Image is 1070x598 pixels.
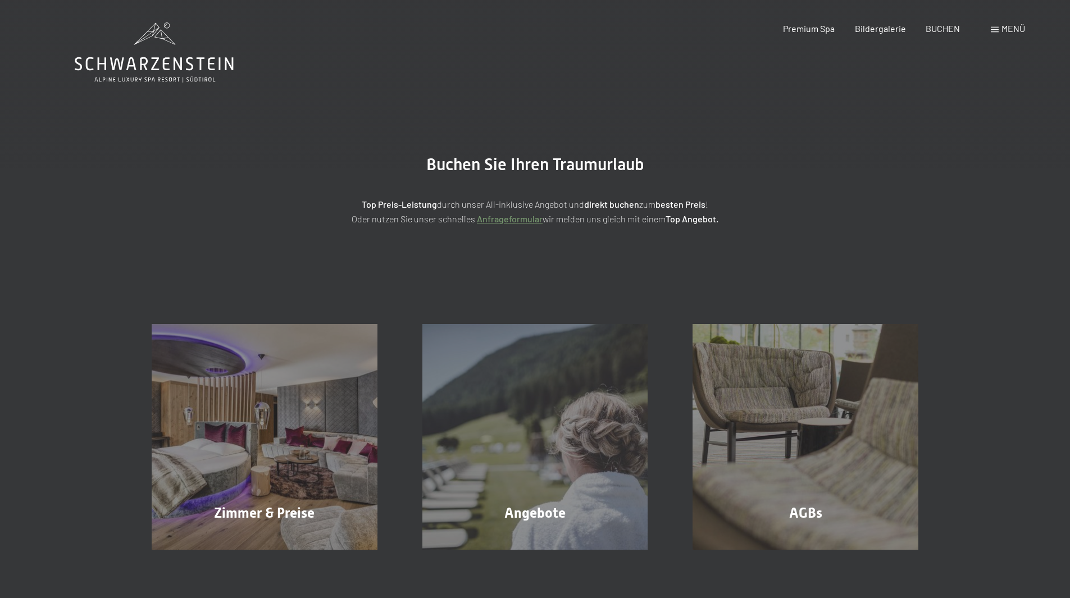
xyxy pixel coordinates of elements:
[400,324,671,550] a: Buchung Angebote
[584,199,639,209] strong: direkt buchen
[129,324,400,550] a: Buchung Zimmer & Preise
[214,505,315,521] span: Zimmer & Preise
[783,23,835,34] a: Premium Spa
[504,505,566,521] span: Angebote
[926,23,960,34] a: BUCHEN
[477,213,543,224] a: Anfrageformular
[426,154,644,174] span: Buchen Sie Ihren Traumurlaub
[666,213,718,224] strong: Top Angebot.
[670,324,941,550] a: Buchung AGBs
[254,197,816,226] p: durch unser All-inklusive Angebot und zum ! Oder nutzen Sie unser schnelles wir melden uns gleich...
[855,23,906,34] a: Bildergalerie
[655,199,705,209] strong: besten Preis
[362,199,437,209] strong: Top Preis-Leistung
[789,505,822,521] span: AGBs
[1001,23,1025,34] span: Menü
